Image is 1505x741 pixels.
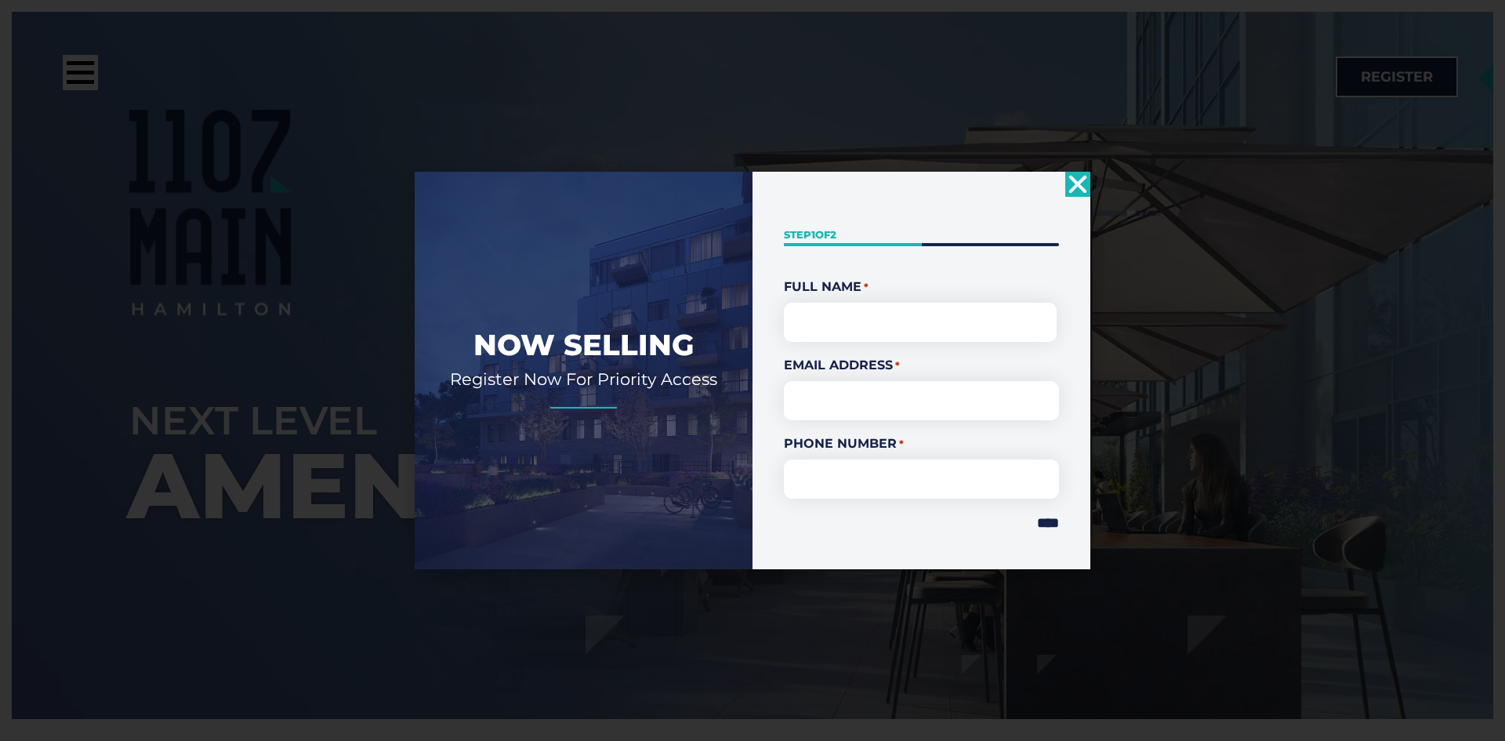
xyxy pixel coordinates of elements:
[438,326,729,364] h2: Now Selling
[784,434,1059,453] label: Phone Number
[784,227,1059,242] p: Step of
[830,228,836,241] span: 2
[811,228,815,241] span: 1
[1065,172,1090,197] a: Close
[438,369,729,390] h2: Register Now For Priority Access
[784,356,1059,375] label: Email Address
[784,278,1059,296] legend: Full Name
